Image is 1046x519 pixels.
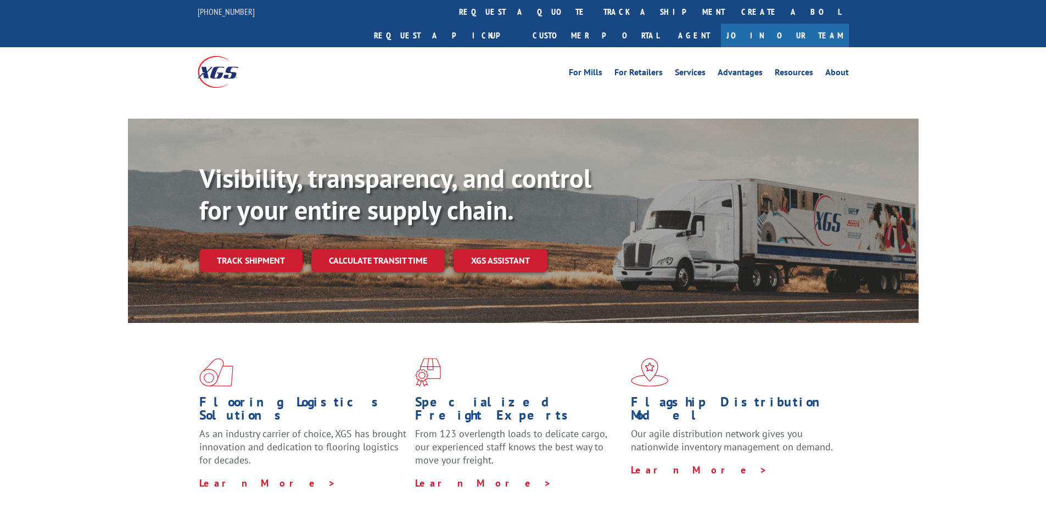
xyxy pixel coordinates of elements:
h1: Flagship Distribution Model [631,395,838,427]
a: Resources [775,68,813,80]
a: Request a pickup [366,24,524,47]
a: For Retailers [614,68,663,80]
a: Customer Portal [524,24,667,47]
a: Track shipment [199,249,303,272]
img: xgs-icon-total-supply-chain-intelligence-red [199,358,233,387]
a: Calculate transit time [311,249,445,272]
a: Learn More > [199,477,336,489]
a: Learn More > [415,477,552,489]
a: XGS ASSISTANT [454,249,547,272]
a: Learn More > [631,464,768,476]
a: For Mills [569,68,602,80]
span: As an industry carrier of choice, XGS has brought innovation and dedication to flooring logistics... [199,427,406,466]
a: About [825,68,849,80]
h1: Specialized Freight Experts [415,395,623,427]
a: Join Our Team [721,24,849,47]
h1: Flooring Logistics Solutions [199,395,407,427]
a: Advantages [718,68,763,80]
a: Services [675,68,706,80]
span: Our agile distribution network gives you nationwide inventory management on demand. [631,427,833,453]
p: From 123 overlength loads to delicate cargo, our experienced staff knows the best way to move you... [415,427,623,476]
img: xgs-icon-flagship-distribution-model-red [631,358,669,387]
a: [PHONE_NUMBER] [198,6,255,17]
a: Agent [667,24,721,47]
b: Visibility, transparency, and control for your entire supply chain. [199,161,591,227]
img: xgs-icon-focused-on-flooring-red [415,358,441,387]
